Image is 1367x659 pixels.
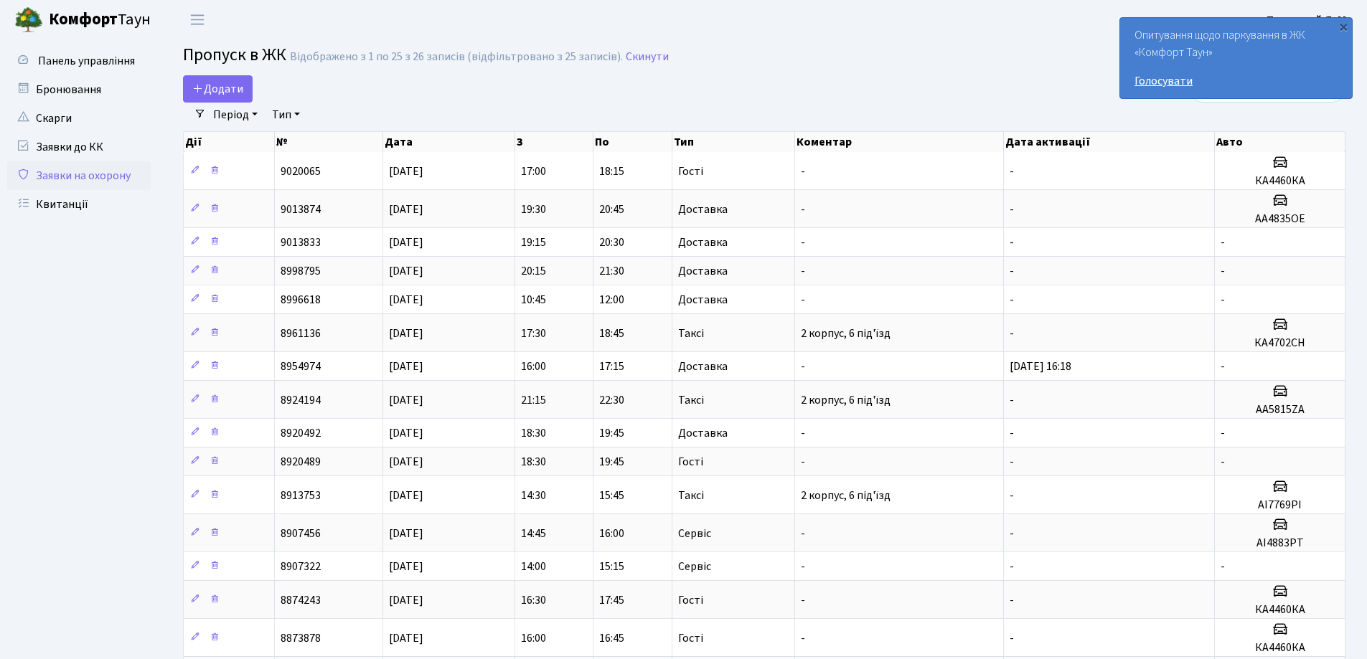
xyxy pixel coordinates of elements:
span: [DATE] [389,425,423,441]
span: [DATE] [389,526,423,541]
span: 2 корпус, 6 під'їзд [801,488,891,503]
span: 15:15 [599,559,624,574]
span: 20:30 [599,234,624,250]
span: - [801,559,805,574]
span: 12:00 [599,292,624,308]
span: Доставка [678,427,728,439]
h5: КА4460КА [1221,641,1339,655]
span: [DATE] [389,202,423,217]
span: 16:00 [521,359,546,374]
span: 18:30 [521,454,546,470]
span: Додати [192,81,243,97]
b: Поточний Я. М. [1267,12,1350,28]
span: - [1010,263,1014,279]
a: Додати [183,75,253,103]
span: 19:45 [599,454,624,470]
span: - [1221,425,1225,441]
a: Заявки до КК [7,133,151,161]
a: Скинути [626,50,669,64]
span: 18:45 [599,326,624,341]
b: Комфорт [49,8,118,31]
span: [DATE] [389,292,423,308]
a: Голосувати [1135,72,1338,90]
th: Дата [383,132,515,152]
div: Відображено з 1 по 25 з 26 записів (відфільтровано з 25 записів). [290,50,623,64]
span: 20:15 [521,263,546,279]
span: - [1010,425,1014,441]
span: - [1010,326,1014,341]
h5: КА4702СН [1221,336,1339,350]
th: Тип [672,132,795,152]
span: 8913753 [281,488,321,503]
span: 19:45 [599,425,624,441]
span: - [1221,292,1225,308]
a: Бронювання [7,75,151,104]
span: 14:30 [521,488,546,503]
span: Доставка [678,294,728,305]
h5: АІ7769РІ [1221,498,1339,512]
span: - [1221,234,1225,250]
a: Скарги [7,104,151,133]
span: 8907456 [281,526,321,541]
button: Переключити навігацію [179,8,215,32]
span: Гості [678,456,703,468]
a: Період [207,103,263,127]
span: - [1221,359,1225,374]
span: - [1010,392,1014,408]
span: 9020065 [281,163,321,179]
span: Таун [49,8,151,32]
th: З [515,132,594,152]
span: [DATE] [389,488,423,503]
span: - [801,526,805,541]
span: 2 корпус, 6 під'їзд [801,326,891,341]
a: Заявки на охорону [7,161,151,190]
span: - [801,292,805,308]
span: Панель управління [38,53,135,69]
div: Опитування щодо паркування в ЖК «Комфорт Таун» [1120,18,1352,98]
span: - [1010,630,1014,646]
h5: КА4460КА [1221,603,1339,617]
th: Коментар [795,132,1004,152]
span: [DATE] [389,630,423,646]
span: 21:30 [599,263,624,279]
span: - [1010,488,1014,503]
th: Дата активації [1004,132,1215,152]
span: 8998795 [281,263,321,279]
span: - [1010,163,1014,179]
span: - [801,202,805,217]
span: Доставка [678,361,728,372]
span: [DATE] [389,592,423,608]
span: 22:30 [599,392,624,408]
span: 2 корпус, 6 під'їзд [801,392,891,408]
span: Сервіс [678,528,711,539]
span: 8954974 [281,359,321,374]
span: 8996618 [281,292,321,308]
span: Доставка [678,265,728,277]
a: Поточний Я. М. [1267,11,1350,29]
span: 18:30 [521,425,546,441]
span: 8924194 [281,392,321,408]
th: По [593,132,672,152]
span: Таксі [678,394,704,406]
span: 19:30 [521,202,546,217]
span: - [801,263,805,279]
span: [DATE] [389,359,423,374]
span: - [801,359,805,374]
span: Гості [678,632,703,644]
span: 10:45 [521,292,546,308]
span: - [801,592,805,608]
span: [DATE] [389,454,423,470]
span: 17:15 [599,359,624,374]
span: 17:45 [599,592,624,608]
span: [DATE] [389,163,423,179]
span: - [1221,263,1225,279]
span: 18:15 [599,163,624,179]
span: - [1010,234,1014,250]
span: 8920492 [281,425,321,441]
span: [DATE] [389,326,423,341]
span: Доставка [678,204,728,215]
span: [DATE] 16:18 [1010,359,1071,374]
span: - [1010,592,1014,608]
h5: АА5815ZA [1221,403,1339,417]
div: × [1336,19,1350,34]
